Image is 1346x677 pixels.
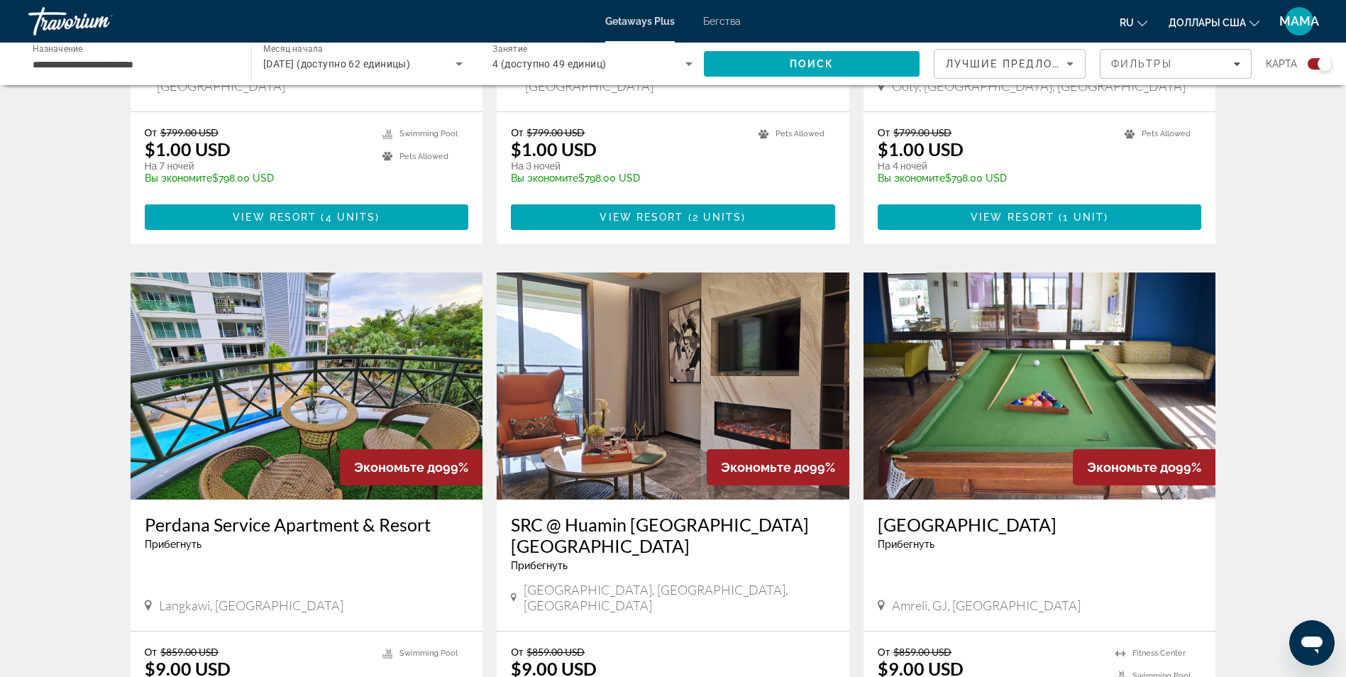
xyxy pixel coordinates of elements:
[145,204,469,230] button: View Resort(4 units)
[511,172,578,184] span: Вы экономите
[878,204,1202,230] button: View Resort(1 unit)
[399,129,458,138] span: Swimming Pool
[1169,17,1246,28] span: Доллары США
[1281,6,1318,36] button: Пользовательское меню
[233,211,316,223] span: View Resort
[28,3,170,40] a: Травориум
[492,44,527,54] span: Занятие
[1279,14,1319,28] span: МАМА
[721,460,810,475] span: Экономьте до
[340,449,482,485] div: 99%
[707,449,849,485] div: 99%
[511,646,523,658] span: От
[776,129,824,138] span: Pets Allowed
[145,646,157,658] span: От
[1100,49,1252,79] button: Фильтры
[145,514,469,535] a: Perdana Service Apartment & Resort
[511,138,597,160] font: $1.00 USD
[1054,211,1108,223] span: ( )
[600,211,683,223] span: View Resort
[946,55,1074,72] mat-select: Сортировать по
[131,273,483,500] img: Perdana Service Apartment & Resort
[145,138,231,160] font: $1.00 USD
[790,58,834,70] span: Поиск
[878,126,890,138] span: От
[1132,649,1186,658] span: Fitness Center
[1266,54,1297,74] span: карта
[511,514,835,556] a: SRC @ Huamin [GEOGRAPHIC_DATA] [GEOGRAPHIC_DATA]
[511,160,744,172] p: На 3 ночей
[145,160,369,172] p: На 7 ночей
[399,152,448,161] span: Pets Allowed
[263,58,410,70] span: [DATE] (доступно 62 единицы)
[263,44,323,54] span: Месяц начала
[1120,17,1134,28] span: ru
[684,211,746,223] span: ( )
[946,58,1097,70] span: Лучшие предложения
[145,539,202,550] span: Прибегнуть
[160,126,219,138] span: $799.00 USD
[1142,129,1191,138] span: Pets Allowed
[145,172,212,184] span: Вы экономите
[878,539,934,550] span: Прибегнуть
[704,51,920,77] button: Искать
[878,646,890,658] span: От
[878,172,1007,184] font: $798.00 USD
[145,126,157,138] span: От
[526,126,585,138] span: $799.00 USD
[33,43,83,53] span: Назначение
[497,273,849,500] img: SRC @ Huamin Yushanshui Hot Spring Resort Fuzhou
[878,160,1111,172] p: На 4 ночей
[399,649,458,658] span: Swimming Pool
[354,460,443,475] span: Экономьте до
[316,211,380,223] span: ( )
[159,598,343,613] span: Langkawi, [GEOGRAPHIC_DATA]
[511,172,640,184] font: $798.00 USD
[878,514,1202,535] a: [GEOGRAPHIC_DATA]
[326,211,376,223] span: 4 units
[1063,211,1104,223] span: 1 unit
[1111,58,1172,70] span: Фильтры
[878,138,964,160] font: $1.00 USD
[526,646,585,658] span: $859.00 USD
[892,78,1186,94] span: Ooty, [GEOGRAPHIC_DATA], [GEOGRAPHIC_DATA]
[511,560,568,571] span: Прибегнуть
[893,126,951,138] span: $799.00 USD
[511,126,523,138] span: От
[492,58,607,70] span: 4 (доступно 49 единиц)
[511,204,835,230] button: View Resort(2 units)
[1169,12,1259,33] button: Изменить валюту
[878,172,945,184] span: Вы экономите
[971,211,1054,223] span: View Resort
[1289,620,1335,666] iframe: Кнопка запуска окна обмена сообщениями
[160,646,219,658] span: $859.00 USD
[1087,460,1176,475] span: Экономьте до
[1120,12,1147,33] button: Изменение языка
[524,582,835,613] span: [GEOGRAPHIC_DATA], [GEOGRAPHIC_DATA], [GEOGRAPHIC_DATA]
[703,16,741,27] a: Бегства
[893,646,951,658] span: $859.00 USD
[864,273,1216,500] img: Lions Den Resort
[605,16,675,27] a: Getaways Plus
[693,211,742,223] span: 2 units
[1073,449,1215,485] div: 99%
[145,172,274,184] font: $798.00 USD
[33,56,233,73] input: Выберите направление
[892,598,1081,613] span: Amreli, GJ, [GEOGRAPHIC_DATA]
